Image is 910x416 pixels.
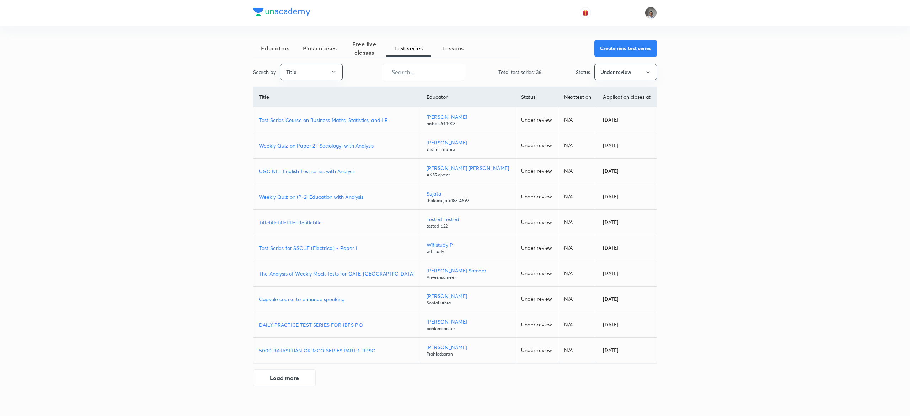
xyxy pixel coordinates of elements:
[427,197,509,204] p: thakursujata183-4697
[259,116,415,124] a: Test Series Course on Business Maths, Statistics, and LR
[259,321,415,329] a: DAILY PRACTICE TEST SERIES FOR IBPS PO
[597,235,657,261] td: [DATE]
[259,270,415,277] a: The Analysis of Weekly Mock Tests for GATE-[GEOGRAPHIC_DATA]
[253,87,421,107] th: Title
[558,87,597,107] th: Next test on
[427,215,509,223] p: Tested Tested
[427,300,509,306] p: SoniaLuthra
[427,223,509,229] p: tested-622
[515,184,558,210] td: Under review
[427,249,509,255] p: wifistudy
[558,159,597,184] td: N/A
[427,121,509,127] p: nishant91-1003
[383,63,464,81] input: Search...
[597,159,657,184] td: [DATE]
[515,107,558,133] td: Under review
[427,292,509,300] p: [PERSON_NAME]
[427,172,509,178] p: AKSRajveer
[597,184,657,210] td: [DATE]
[427,190,509,204] a: Sujatathakursujata183-4697
[427,146,509,153] p: shalini_mishra
[259,219,415,226] a: Titletitletitletitletitletitletitle
[280,64,343,80] button: Title
[427,164,509,178] a: [PERSON_NAME] [PERSON_NAME]AKSRajveer
[427,267,509,274] p: [PERSON_NAME] Sameer
[298,44,342,53] span: Plus courses
[259,167,415,175] a: UGC NET English Test series with Analysis
[558,287,597,312] td: N/A
[558,210,597,235] td: N/A
[597,261,657,287] td: [DATE]
[597,312,657,338] td: [DATE]
[427,274,509,281] p: Anveshsameer
[558,312,597,338] td: N/A
[515,235,558,261] td: Under review
[582,10,589,16] img: avatar
[253,8,310,16] img: Company Logo
[259,347,415,354] p: 5000 RAJASTHAN GK MCQ SERIES PART-1: RPSC
[253,44,298,53] span: Educators
[421,87,515,107] th: Educator
[427,164,509,172] p: [PERSON_NAME] [PERSON_NAME]
[427,343,509,357] a: [PERSON_NAME]Prahladsaran
[597,210,657,235] td: [DATE]
[515,159,558,184] td: Under review
[515,287,558,312] td: Under review
[515,338,558,363] td: Under review
[342,40,386,57] span: Free live classes
[427,241,509,249] p: Wifistudy P
[515,210,558,235] td: Under review
[594,64,657,80] button: Under review
[427,267,509,281] a: [PERSON_NAME] SameerAnveshsameer
[259,295,415,303] a: Capsule course to enhance speaking
[558,235,597,261] td: N/A
[597,338,657,363] td: [DATE]
[515,87,558,107] th: Status
[253,369,316,386] button: Load more
[515,133,558,159] td: Under review
[427,113,509,127] a: [PERSON_NAME]nishant91-1003
[576,68,590,76] p: Status
[558,133,597,159] td: N/A
[515,261,558,287] td: Under review
[427,351,509,357] p: Prahladsaran
[427,343,509,351] p: [PERSON_NAME]
[427,325,509,332] p: bankersranker
[427,113,509,121] p: [PERSON_NAME]
[597,287,657,312] td: [DATE]
[427,190,509,197] p: Sujata
[597,87,657,107] th: Application closes at
[597,107,657,133] td: [DATE]
[259,244,415,252] a: Test Series for SSC JE (Electrical) - Paper I
[253,8,310,18] a: Company Logo
[645,7,657,19] img: Vikram Mathur
[427,139,509,153] a: [PERSON_NAME]shalini_mishra
[386,44,431,53] span: Test series
[515,312,558,338] td: Under review
[594,40,657,57] button: Create new test series
[427,318,509,332] a: [PERSON_NAME]bankersranker
[427,292,509,306] a: [PERSON_NAME]SoniaLuthra
[253,68,276,76] p: Search by
[558,184,597,210] td: N/A
[427,318,509,325] p: [PERSON_NAME]
[427,215,509,229] a: Tested Testedtested-622
[558,261,597,287] td: N/A
[427,241,509,255] a: Wifistudy Pwifistudy
[259,193,415,201] a: Weekly Quiz on (P-2) Education with Analysis
[259,142,415,149] a: Weekly Quiz on Paper 2 ( Sociology) with Analysis
[498,68,541,76] p: Total test series: 36
[431,44,475,53] span: Lessons
[558,107,597,133] td: N/A
[427,139,509,146] p: [PERSON_NAME]
[597,133,657,159] td: [DATE]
